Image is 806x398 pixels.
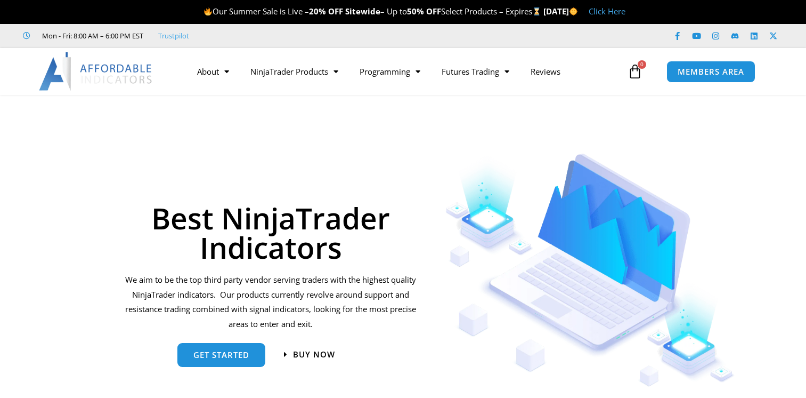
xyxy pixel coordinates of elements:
[569,7,577,15] img: 🌞
[284,351,335,359] a: Buy now
[431,59,520,84] a: Futures Trading
[349,59,431,84] a: Programming
[520,59,571,84] a: Reviews
[666,61,755,83] a: MEMBERS AREA
[589,6,625,17] a: Click Here
[204,7,212,15] img: 🔥
[445,154,735,387] img: Indicators 1 | Affordable Indicators – NinjaTrader
[345,6,380,17] strong: Sitewide
[158,29,189,42] a: Trustpilot
[293,351,335,359] span: Buy now
[240,59,349,84] a: NinjaTrader Products
[124,203,418,262] h1: Best NinjaTrader Indicators
[203,6,543,17] span: Our Summer Sale is Live – – Up to Select Products – Expires
[39,29,143,42] span: Mon - Fri: 8:00 AM – 6:00 PM EST
[124,273,418,332] p: We aim to be the top third party vendor serving traders with the highest quality NinjaTrader indi...
[186,59,240,84] a: About
[543,6,578,17] strong: [DATE]
[309,6,343,17] strong: 20% OFF
[177,343,265,367] a: get started
[533,7,541,15] img: ⌛
[612,56,658,87] a: 0
[39,52,153,91] img: LogoAI | Affordable Indicators – NinjaTrader
[193,351,249,359] span: get started
[186,59,625,84] nav: Menu
[407,6,441,17] strong: 50% OFF
[638,60,646,69] span: 0
[678,68,744,76] span: MEMBERS AREA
